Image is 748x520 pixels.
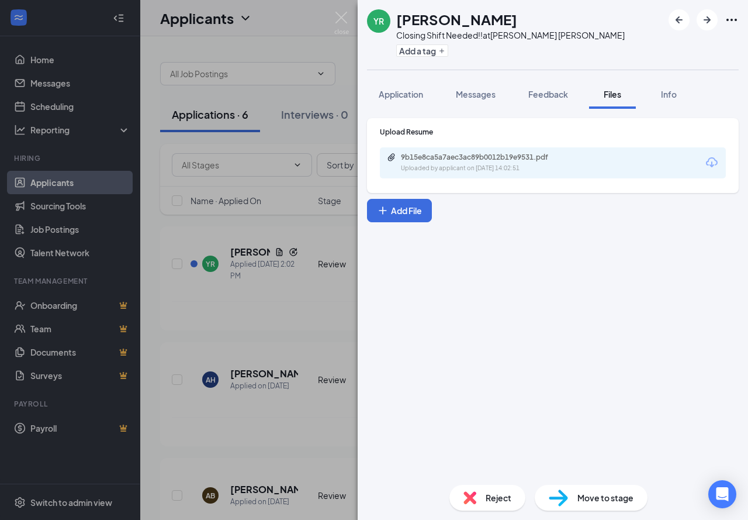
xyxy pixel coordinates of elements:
[373,15,384,27] div: YR
[456,89,496,99] span: Messages
[367,199,432,222] button: Add FilePlus
[438,47,445,54] svg: Plus
[725,13,739,27] svg: Ellipses
[396,44,448,57] button: PlusAdd a tag
[604,89,621,99] span: Files
[486,491,511,504] span: Reject
[672,13,686,27] svg: ArrowLeftNew
[708,480,736,508] div: Open Intercom Messenger
[396,29,625,41] div: Closing Shift Needed!! at [PERSON_NAME] [PERSON_NAME]
[661,89,677,99] span: Info
[396,9,517,29] h1: [PERSON_NAME]
[380,127,726,137] div: Upload Resume
[377,205,389,216] svg: Plus
[379,89,423,99] span: Application
[528,89,568,99] span: Feedback
[577,491,633,504] span: Move to stage
[669,9,690,30] button: ArrowLeftNew
[401,164,576,173] div: Uploaded by applicant on [DATE] 14:02:51
[705,156,719,170] svg: Download
[697,9,718,30] button: ArrowRight
[700,13,714,27] svg: ArrowRight
[387,153,576,173] a: Paperclip9b15e8ca5a7aec3ac89b0012b19e9531.pdfUploaded by applicant on [DATE] 14:02:51
[401,153,565,162] div: 9b15e8ca5a7aec3ac89b0012b19e9531.pdf
[387,153,396,162] svg: Paperclip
